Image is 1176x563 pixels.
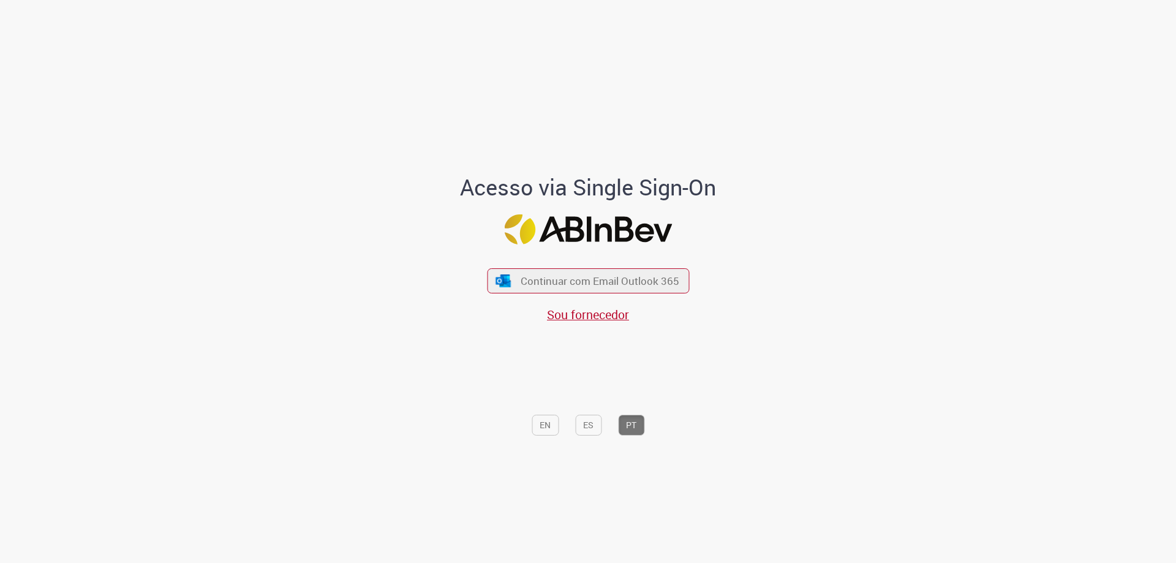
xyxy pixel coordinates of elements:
button: PT [618,415,644,436]
img: ícone Azure/Microsoft 360 [495,274,512,287]
a: Sou fornecedor [547,306,629,323]
img: Logo ABInBev [504,214,672,244]
button: ícone Azure/Microsoft 360 Continuar com Email Outlook 365 [487,268,689,293]
button: EN [532,415,559,436]
button: ES [575,415,601,436]
span: Continuar com Email Outlook 365 [521,274,679,288]
h1: Acesso via Single Sign-On [418,175,758,200]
